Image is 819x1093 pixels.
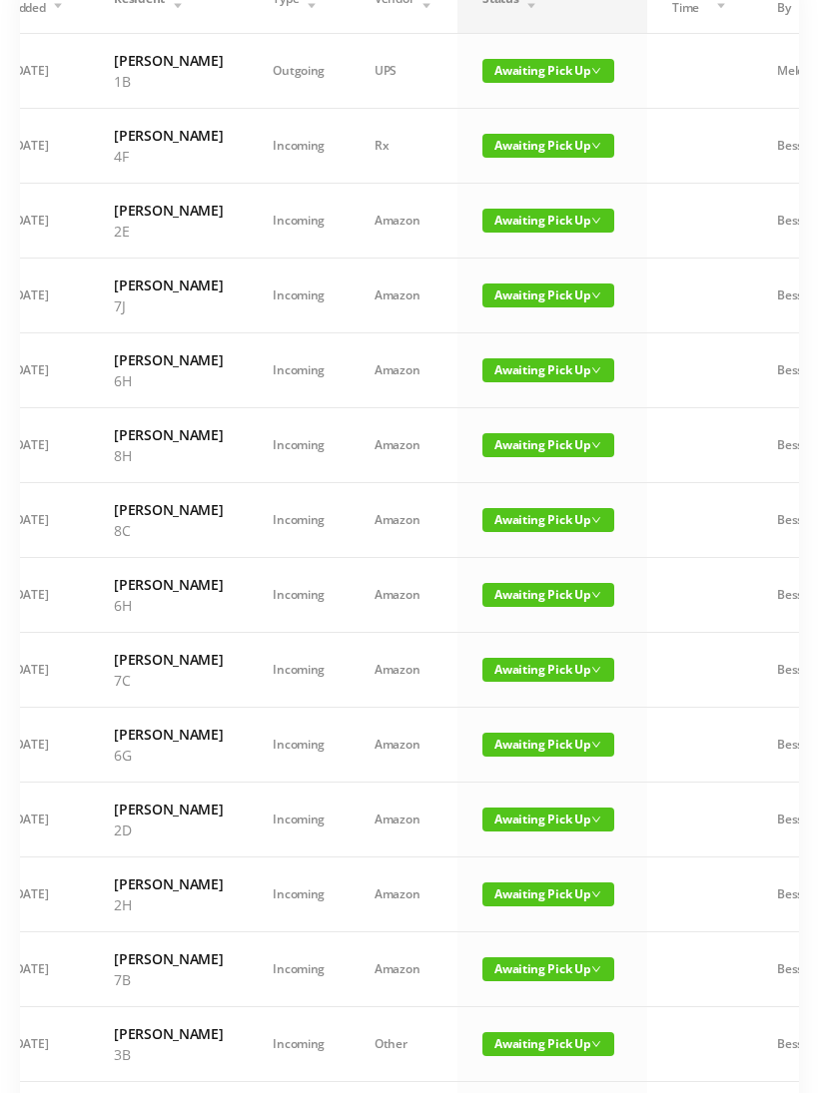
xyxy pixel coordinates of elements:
td: Amazon [350,184,457,259]
h6: [PERSON_NAME] [114,50,223,71]
td: Other [350,1007,457,1082]
p: 2E [114,221,223,242]
td: Amazon [350,633,457,708]
span: Awaiting Pick Up [482,957,614,981]
span: Awaiting Pick Up [482,733,614,757]
i: icon: down [591,964,601,974]
td: Rx [350,109,457,184]
td: Amazon [350,259,457,333]
h6: [PERSON_NAME] [114,799,223,820]
td: Incoming [248,857,350,932]
td: Incoming [248,184,350,259]
td: Incoming [248,633,350,708]
p: 7B [114,969,223,990]
span: Awaiting Pick Up [482,283,614,307]
p: 6G [114,745,223,766]
td: Incoming [248,408,350,483]
i: icon: down [591,590,601,600]
i: icon: down [591,889,601,899]
td: Incoming [248,708,350,783]
h6: [PERSON_NAME] [114,948,223,969]
i: icon: down [591,365,601,375]
span: Awaiting Pick Up [482,209,614,233]
span: Awaiting Pick Up [482,808,614,831]
td: Amazon [350,783,457,857]
span: Awaiting Pick Up [482,1032,614,1056]
span: Awaiting Pick Up [482,583,614,607]
td: Amazon [350,708,457,783]
td: Incoming [248,333,350,408]
span: Awaiting Pick Up [482,59,614,83]
span: Awaiting Pick Up [482,882,614,906]
h6: [PERSON_NAME] [114,873,223,894]
h6: [PERSON_NAME] [114,1023,223,1044]
i: icon: down [591,665,601,675]
h6: [PERSON_NAME] [114,125,223,146]
i: icon: down [591,216,601,226]
h6: [PERSON_NAME] [114,724,223,745]
p: 8H [114,445,223,466]
p: 2H [114,894,223,915]
td: Incoming [248,783,350,857]
td: Incoming [248,483,350,558]
i: icon: down [591,141,601,151]
td: Outgoing [248,34,350,109]
p: 6H [114,370,223,391]
p: 2D [114,820,223,840]
span: Awaiting Pick Up [482,358,614,382]
td: Incoming [248,932,350,1007]
p: 8C [114,520,223,541]
h6: [PERSON_NAME] [114,499,223,520]
i: icon: down [591,740,601,750]
p: 6H [114,595,223,616]
td: Incoming [248,558,350,633]
h6: [PERSON_NAME] [114,274,223,295]
h6: [PERSON_NAME] [114,574,223,595]
td: Amazon [350,857,457,932]
i: icon: down [591,815,601,824]
i: icon: down [591,440,601,450]
i: icon: down [591,66,601,76]
p: 7J [114,295,223,316]
td: Amazon [350,333,457,408]
h6: [PERSON_NAME] [114,649,223,670]
td: Amazon [350,483,457,558]
p: 3B [114,1044,223,1065]
td: UPS [350,34,457,109]
p: 4F [114,146,223,167]
td: Incoming [248,109,350,184]
p: 7C [114,670,223,691]
h6: [PERSON_NAME] [114,349,223,370]
span: Awaiting Pick Up [482,508,614,532]
span: Awaiting Pick Up [482,433,614,457]
i: icon: down [591,290,601,300]
td: Amazon [350,408,457,483]
td: Incoming [248,259,350,333]
td: Incoming [248,1007,350,1082]
span: Awaiting Pick Up [482,658,614,682]
p: 1B [114,71,223,92]
h6: [PERSON_NAME] [114,200,223,221]
i: icon: down [591,515,601,525]
td: Amazon [350,932,457,1007]
td: Amazon [350,558,457,633]
i: icon: down [591,1039,601,1049]
h6: [PERSON_NAME] [114,424,223,445]
span: Awaiting Pick Up [482,134,614,158]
